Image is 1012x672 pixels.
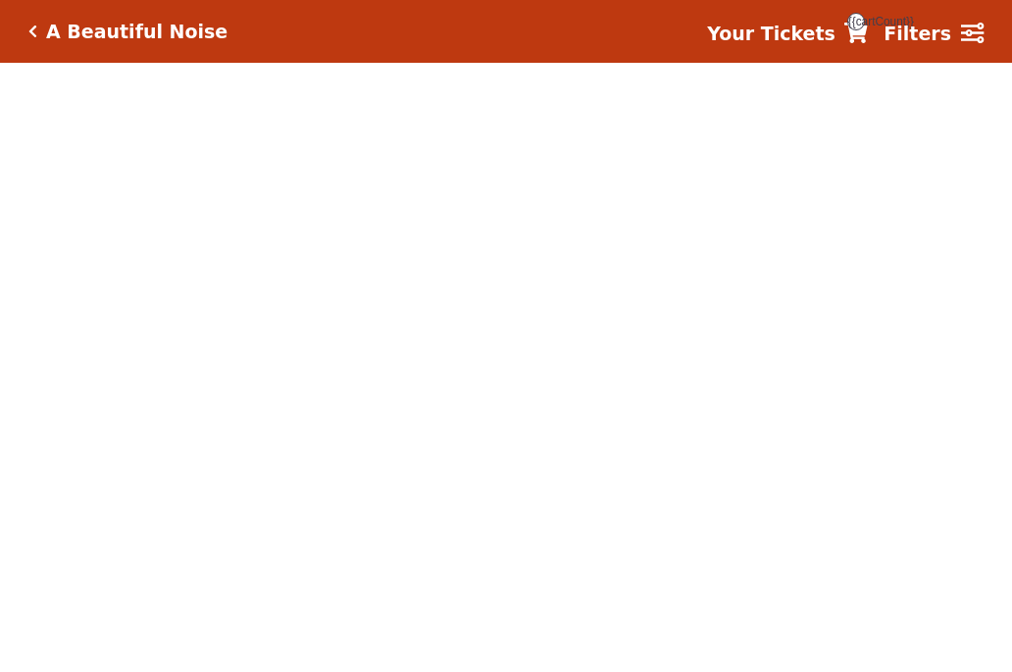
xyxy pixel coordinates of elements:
[847,13,865,30] span: {{cartCount}}
[884,23,951,44] strong: Filters
[707,20,868,48] a: Your Tickets {{cartCount}}
[707,23,835,44] strong: Your Tickets
[884,20,984,48] a: Filters
[46,21,228,43] h5: A Beautiful Noise
[28,25,37,38] a: Click here to go back to filters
